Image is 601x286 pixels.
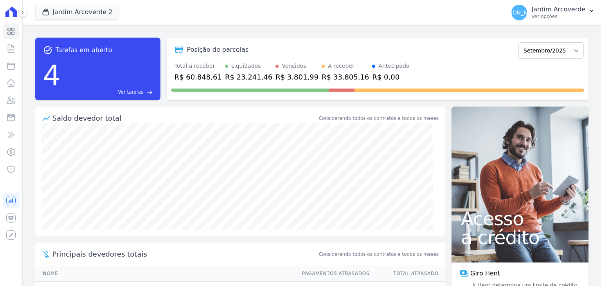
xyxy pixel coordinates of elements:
span: Acesso [461,209,579,228]
th: Total Atrasado [370,266,445,282]
div: R$ 60.848,61 [175,72,222,82]
th: Nome [35,266,295,282]
span: Considerando todos os contratos e todos os meses [319,251,439,258]
span: a crédito [461,228,579,247]
span: Principais devedores totais [52,249,317,259]
button: Jardim Arcoverde 2 [35,5,119,20]
span: Giro Hent [470,269,500,278]
div: R$ 23.241,46 [225,72,272,82]
span: east [147,89,153,95]
div: Considerando todos os contratos e todos os meses [319,115,439,122]
div: 4 [43,55,61,96]
p: Jardim Arcoverde [532,5,585,13]
a: Ver tarefas east [64,89,152,96]
span: [PERSON_NAME] [496,10,542,15]
th: Pagamentos Atrasados [295,266,370,282]
div: Saldo devedor total [52,113,317,123]
div: R$ 33.805,16 [322,72,369,82]
button: [PERSON_NAME] Jardim Arcoverde Ver opções [505,2,601,24]
p: Ver opções [532,13,585,20]
div: R$ 3.801,99 [275,72,318,82]
span: Tarefas em aberto [56,45,112,55]
span: task_alt [43,45,52,55]
div: R$ 0,00 [372,72,409,82]
div: Posição de parcelas [187,45,249,54]
div: Antecipado [378,62,409,70]
div: Total a receber [175,62,222,70]
div: A receber [328,62,354,70]
span: Ver tarefas [118,89,143,96]
div: Vencidos [282,62,306,70]
div: Liquidados [231,62,261,70]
